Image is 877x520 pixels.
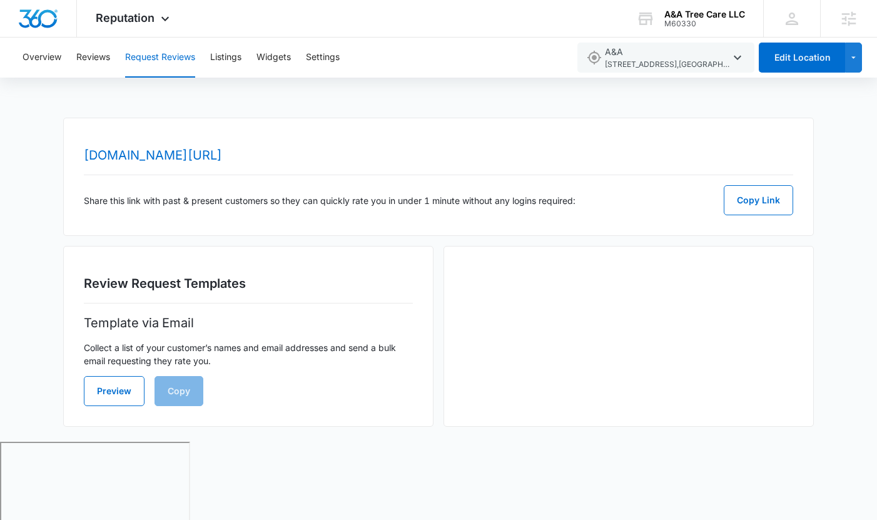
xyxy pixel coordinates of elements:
[210,38,241,78] button: Listings
[84,185,793,215] div: Share this link with past & present customers so they can quickly rate you in under 1 minute with...
[125,38,195,78] button: Request Reviews
[724,185,793,215] button: Copy Link
[256,38,291,78] button: Widgets
[23,38,61,78] button: Overview
[84,341,413,367] p: Collect a list of your customer’s names and email addresses and send a bulk email requesting they...
[84,148,222,163] a: [DOMAIN_NAME][URL]
[76,38,110,78] button: Reviews
[664,19,745,28] div: account id
[664,9,745,19] div: account name
[84,376,144,406] button: Preview
[577,43,754,73] button: A&A[STREET_ADDRESS],[GEOGRAPHIC_DATA],FL
[605,59,730,71] span: [STREET_ADDRESS] , [GEOGRAPHIC_DATA] , FL
[759,43,845,73] button: Edit Location
[96,11,155,24] span: Reputation
[84,314,413,332] p: Template via Email
[306,38,340,78] button: Settings
[605,45,730,71] span: A&A
[84,274,413,293] h2: Review Request Templates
